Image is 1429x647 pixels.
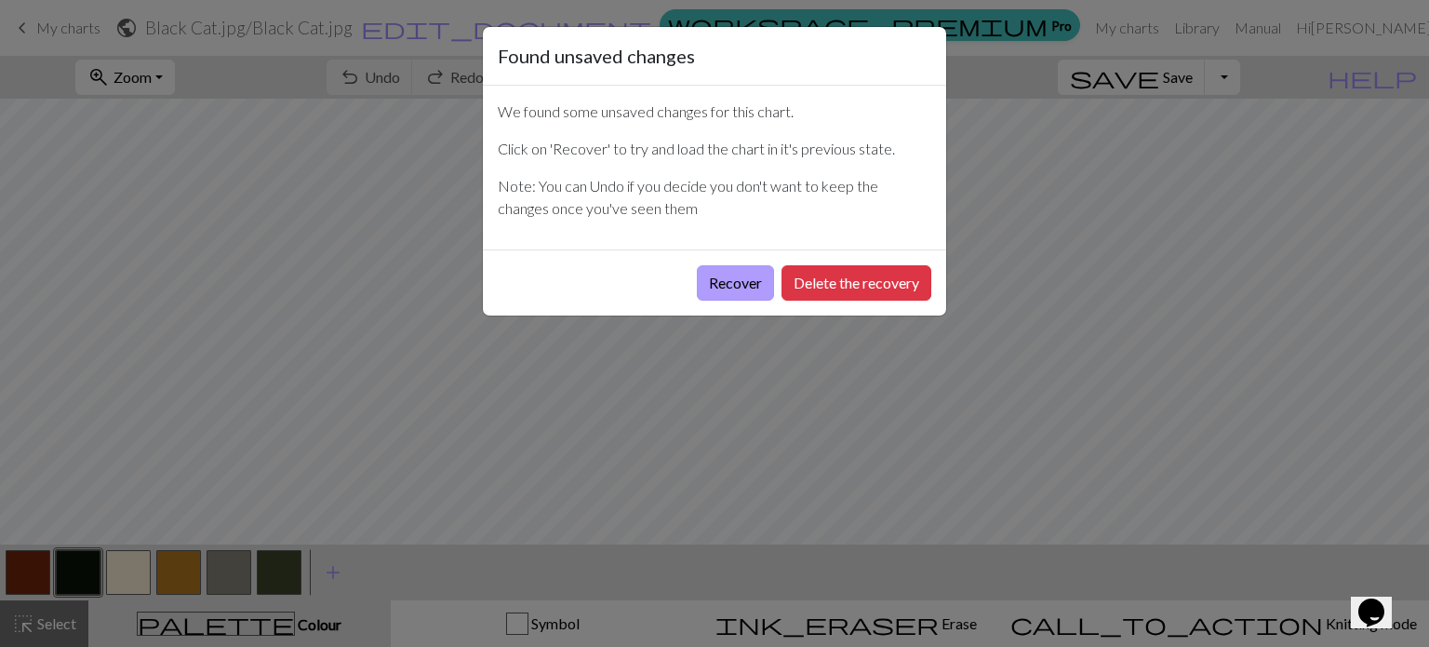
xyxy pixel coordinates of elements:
p: Click on 'Recover' to try and load the chart in it's previous state. [498,138,931,160]
button: Delete the recovery [781,265,931,301]
iframe: chat widget [1351,573,1410,628]
p: Note: You can Undo if you decide you don't want to keep the changes once you've seen them [498,175,931,220]
p: We found some unsaved changes for this chart. [498,101,931,123]
button: Recover [697,265,774,301]
h5: Found unsaved changes [498,42,695,70]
